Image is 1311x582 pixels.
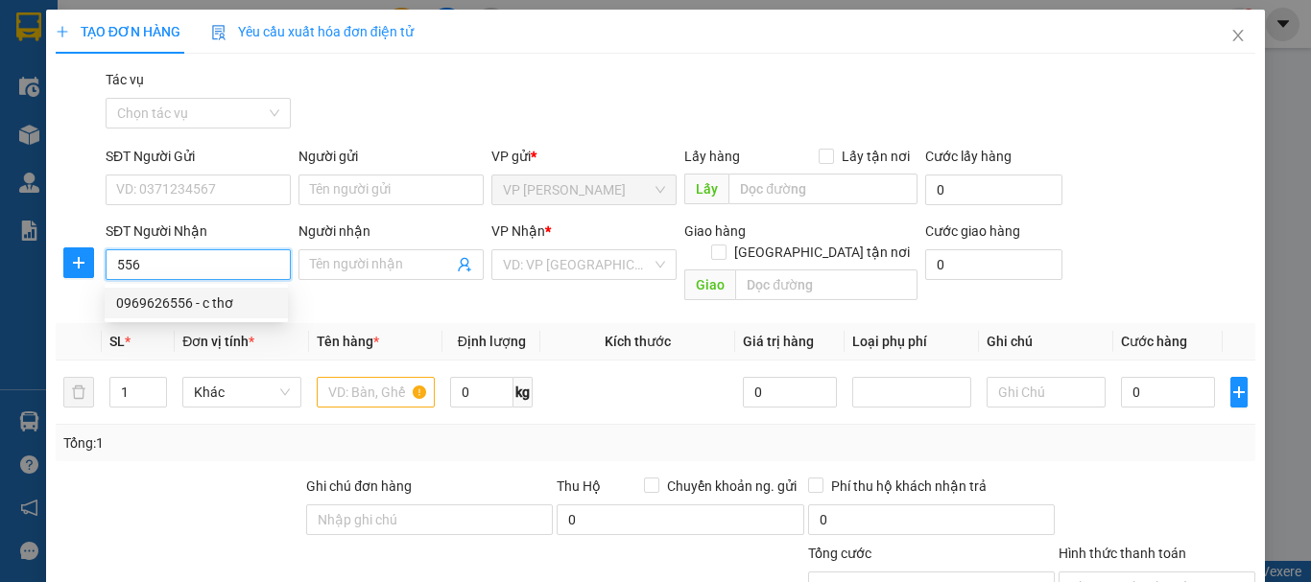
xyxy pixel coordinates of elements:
[491,146,677,167] div: VP gửi
[56,25,69,38] span: plus
[182,334,254,349] span: Đơn vị tính
[1211,10,1265,63] button: Close
[194,378,290,407] span: Khác
[1121,334,1187,349] span: Cước hàng
[317,377,436,407] input: VD: Bàn, Ghế
[728,174,918,204] input: Dọc đường
[684,269,735,300] span: Giao
[106,72,144,87] label: Tác vụ
[925,175,1062,205] input: Cước lấy hàng
[684,149,740,164] span: Lấy hàng
[925,223,1020,239] label: Cước giao hàng
[458,334,526,349] span: Định lượng
[64,255,93,270] span: plus
[105,288,288,318] div: 0969626556 - c thơ
[211,25,226,40] img: icon
[306,504,553,535] input: Ghi chú đơn hàng
[845,323,979,361] th: Loại phụ phí
[211,24,414,39] span: Yêu cầu xuất hóa đơn điện tử
[298,221,484,242] div: Người nhận
[684,223,746,239] span: Giao hàng
[116,292,276,314] div: 0969626556 - c thơ
[1059,546,1186,561] label: Hình thức thanh toán
[503,175,665,204] span: VP Ngọc Hồi
[1231,384,1247,400] span: plus
[63,432,508,454] div: Tổng: 1
[557,478,601,494] span: Thu Hộ
[727,242,918,263] span: [GEOGRAPHIC_DATA] tận nơi
[808,546,871,561] span: Tổng cước
[457,257,472,272] span: user-add
[925,149,1012,164] label: Cước lấy hàng
[63,377,94,407] button: delete
[513,377,533,407] span: kg
[743,377,837,407] input: 0
[63,247,94,278] button: plus
[491,223,545,239] span: VP Nhận
[106,146,291,167] div: SĐT Người Gửi
[1230,377,1248,407] button: plus
[979,323,1113,361] th: Ghi chú
[925,249,1062,280] input: Cước giao hàng
[823,476,994,497] span: Phí thu hộ khách nhận trả
[735,269,918,300] input: Dọc đường
[659,476,804,497] span: Chuyển khoản ng. gửi
[106,221,291,242] div: SĐT Người Nhận
[743,334,814,349] span: Giá trị hàng
[306,478,412,494] label: Ghi chú đơn hàng
[298,146,484,167] div: Người gửi
[987,377,1106,407] input: Ghi Chú
[1230,28,1246,43] span: close
[684,174,728,204] span: Lấy
[834,146,918,167] span: Lấy tận nơi
[605,334,671,349] span: Kích thước
[317,334,379,349] span: Tên hàng
[109,334,125,349] span: SL
[56,24,180,39] span: TẠO ĐƠN HÀNG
